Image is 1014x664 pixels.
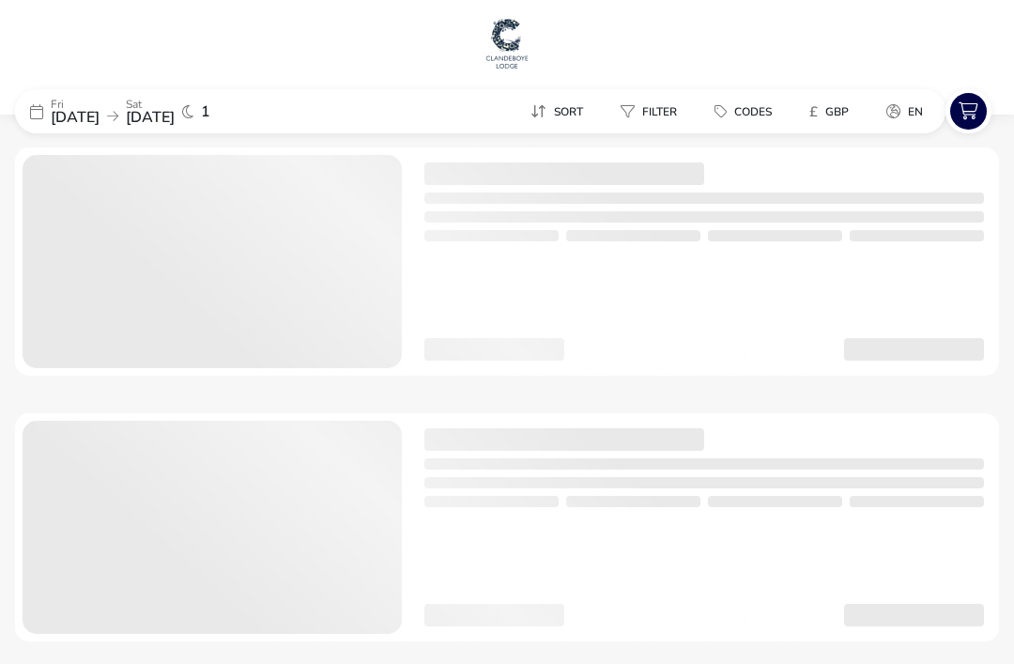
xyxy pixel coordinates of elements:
[15,89,297,133] div: Fri[DATE]Sat[DATE]1
[871,98,938,125] button: en
[606,98,692,125] button: Filter
[642,104,677,119] span: Filter
[825,104,849,119] span: GBP
[126,99,175,110] p: Sat
[794,98,864,125] button: £GBP
[699,98,787,125] button: Codes
[484,15,530,71] img: Main Website
[515,98,606,125] naf-pibe-menu-bar-item: Sort
[794,98,871,125] naf-pibe-menu-bar-item: £GBP
[126,107,175,128] span: [DATE]
[51,107,100,128] span: [DATE]
[809,102,818,121] i: £
[871,98,945,125] naf-pibe-menu-bar-item: en
[908,104,923,119] span: en
[515,98,598,125] button: Sort
[201,104,210,119] span: 1
[734,104,772,119] span: Codes
[699,98,794,125] naf-pibe-menu-bar-item: Codes
[554,104,583,119] span: Sort
[51,99,100,110] p: Fri
[606,98,699,125] naf-pibe-menu-bar-item: Filter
